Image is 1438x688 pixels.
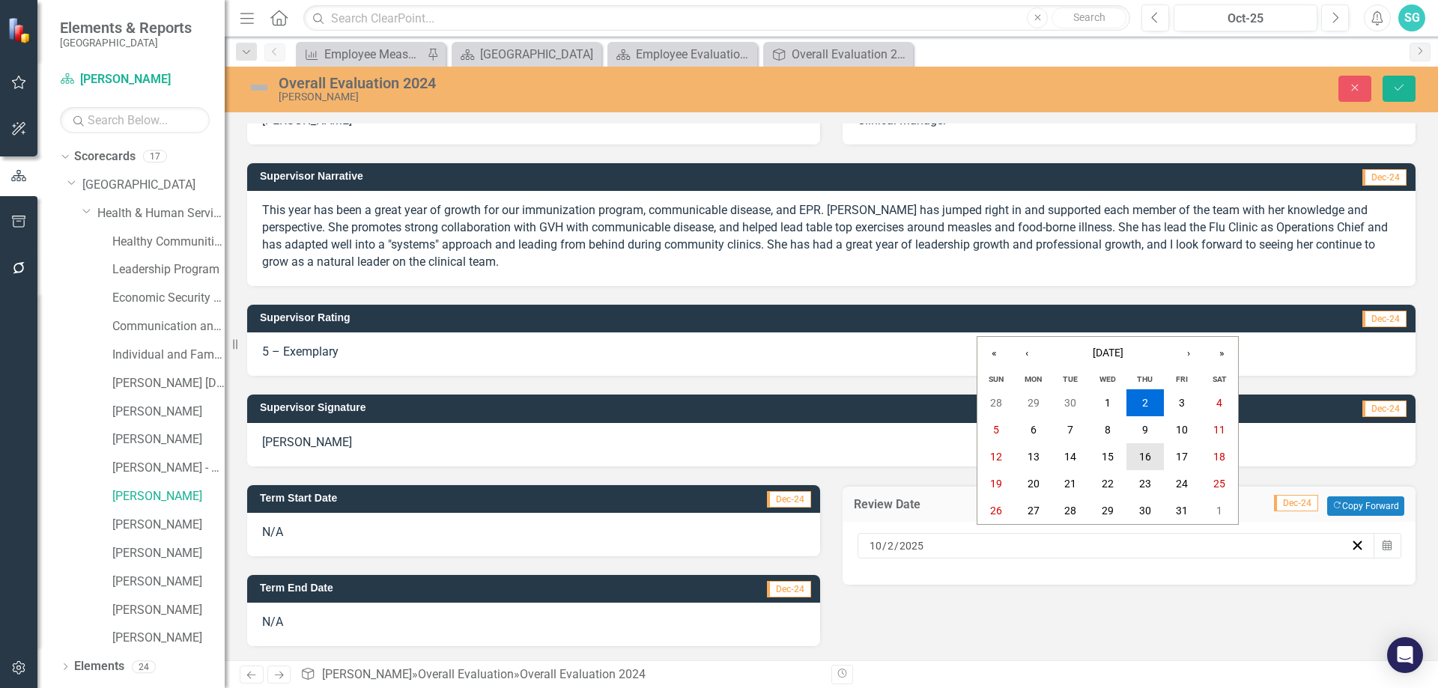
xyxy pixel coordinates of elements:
[1031,424,1037,436] abbr: October 6, 2025
[1274,495,1318,511] span: Dec-24
[977,497,1015,524] button: October 26, 2025
[1093,347,1123,359] span: [DATE]
[1126,443,1164,470] button: October 16, 2025
[1010,337,1043,370] button: ‹
[1327,496,1404,516] button: Copy Forward
[262,434,1401,451] p: [PERSON_NAME]
[989,374,1004,384] abbr: Sunday
[1105,424,1111,436] abbr: October 8, 2025
[260,171,1055,182] h3: Supervisor Narrative
[767,581,811,597] span: Dec-24
[247,603,820,646] div: N/A
[1028,478,1040,490] abbr: October 20, 2025
[60,37,192,49] small: [GEOGRAPHIC_DATA]
[1164,443,1201,470] button: October 17, 2025
[1073,11,1105,23] span: Search
[1174,4,1317,31] button: Oct-25
[1213,451,1225,463] abbr: October 18, 2025
[260,582,600,594] h3: Term End Date
[894,539,899,552] span: /
[1216,505,1222,517] abbr: November 1, 2025
[1028,397,1040,409] abbr: September 29, 2025
[977,337,1010,370] button: «
[262,344,339,359] span: 5 – Exemplary
[60,107,210,133] input: Search Below...
[1064,451,1076,463] abbr: October 14, 2025
[1052,443,1089,470] button: October 14, 2025
[112,602,225,619] a: [PERSON_NAME]
[1025,374,1042,384] abbr: Monday
[1164,416,1201,443] button: October 10, 2025
[97,205,225,222] a: Health & Human Services Department
[993,424,999,436] abbr: October 5, 2025
[1064,505,1076,517] abbr: October 28, 2025
[977,470,1015,497] button: October 19, 2025
[1015,470,1052,497] button: October 20, 2025
[1164,389,1201,416] button: October 3, 2025
[1089,443,1126,470] button: October 15, 2025
[74,658,124,675] a: Elements
[1213,374,1227,384] abbr: Saturday
[611,45,753,64] a: Employee Evaluation Navigation
[1164,470,1201,497] button: October 24, 2025
[977,389,1015,416] button: September 28, 2025
[322,667,412,681] a: [PERSON_NAME]
[792,45,909,64] div: Overall Evaluation 2024
[1126,497,1164,524] button: October 30, 2025
[1028,451,1040,463] abbr: October 13, 2025
[1015,443,1052,470] button: October 13, 2025
[990,505,1002,517] abbr: October 26, 2025
[1179,10,1312,28] div: Oct-25
[112,375,225,392] a: [PERSON_NAME] [DATE]
[1176,374,1188,384] abbr: Friday
[1089,416,1126,443] button: October 8, 2025
[82,177,225,194] a: [GEOGRAPHIC_DATA]
[1164,497,1201,524] button: October 31, 2025
[74,148,136,165] a: Scorecards
[112,573,225,591] a: [PERSON_NAME]
[1362,311,1407,327] span: Dec-24
[1201,389,1238,416] button: October 4, 2025
[112,290,225,307] a: Economic Security Program
[899,538,924,553] input: yyyy
[1179,397,1185,409] abbr: October 3, 2025
[1176,505,1188,517] abbr: October 31, 2025
[60,19,192,37] span: Elements & Reports
[60,71,210,88] a: [PERSON_NAME]
[1172,337,1205,370] button: ›
[1126,416,1164,443] button: October 9, 2025
[990,451,1002,463] abbr: October 12, 2025
[112,404,225,421] a: [PERSON_NAME]
[455,45,598,64] a: [GEOGRAPHIC_DATA]
[1089,470,1126,497] button: October 22, 2025
[1099,374,1116,384] abbr: Wednesday
[112,234,225,251] a: Healthy Communities Program
[1102,451,1114,463] abbr: October 15, 2025
[112,460,225,477] a: [PERSON_NAME] - Family Planning
[7,16,34,43] img: ClearPoint Strategy
[1015,497,1052,524] button: October 27, 2025
[977,443,1015,470] button: October 12, 2025
[1201,497,1238,524] button: November 1, 2025
[767,45,909,64] a: Overall Evaluation 2024
[1126,389,1164,416] button: October 2, 2025
[1089,389,1126,416] button: October 1, 2025
[1064,478,1076,490] abbr: October 21, 2025
[112,318,225,335] a: Communication and Coordination Program
[1213,478,1225,490] abbr: October 25, 2025
[1142,397,1148,409] abbr: October 2, 2025
[1052,7,1126,28] button: Search
[112,630,225,647] a: [PERSON_NAME]
[1213,424,1225,436] abbr: October 11, 2025
[887,538,894,553] input: dd
[112,488,225,505] a: [PERSON_NAME]
[112,517,225,534] a: [PERSON_NAME]
[1201,443,1238,470] button: October 18, 2025
[418,667,514,681] a: Overall Evaluation
[279,75,902,91] div: Overall Evaluation 2024
[324,45,423,64] div: Employee Measure Report to Update
[990,397,1002,409] abbr: September 28, 2025
[1362,401,1407,417] span: Dec-24
[260,493,607,504] h3: Term Start Date
[520,667,646,681] div: Overall Evaluation 2024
